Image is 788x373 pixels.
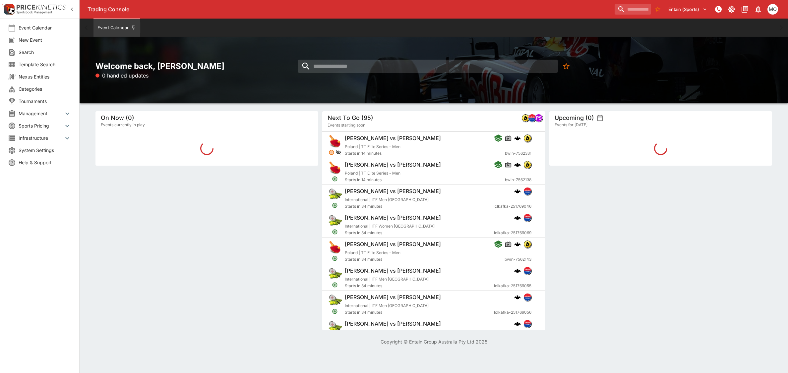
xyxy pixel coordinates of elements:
img: table_tennis.png [328,240,342,255]
h6: [PERSON_NAME] vs [PERSON_NAME] [345,161,441,168]
h2: Welcome back, [PERSON_NAME] [95,61,318,71]
div: cerberus [515,135,521,141]
img: logo-cerberus.svg [515,135,521,141]
button: No Bookmarks [652,4,663,15]
button: settings [597,115,603,121]
span: Management [19,110,63,117]
div: cerberus [515,320,521,327]
button: Toggle light/dark mode [726,3,738,15]
span: Events for [DATE] [555,122,587,128]
img: tennis.png [328,187,342,202]
img: bwin.png [524,240,531,248]
h5: Upcoming (0) [555,114,594,122]
img: pandascore.png [535,114,542,122]
img: logo-cerberus.svg [515,214,521,221]
svg: Open [332,282,338,288]
div: pandascore [535,114,543,122]
span: bwin-7562143 [505,256,532,263]
img: logo-cerberus.svg [515,161,521,168]
p: 0 handled updates [95,72,149,80]
h5: On Now (0) [101,114,134,122]
svg: Open [332,229,338,235]
span: Event Calendar [19,24,71,31]
div: bwin [524,134,532,142]
button: Mark O'Loughlan [765,2,780,17]
span: Infrastructure [19,134,63,141]
svg: Open [332,308,338,314]
span: Events starting soon [328,122,365,129]
div: lclkafka [524,320,532,328]
img: tennis.png [328,320,342,334]
button: Documentation [739,3,751,15]
input: search [615,4,651,15]
span: System Settings [19,147,71,154]
span: Poland | TT Elite Series - Men [345,144,400,149]
span: Events currently in play [101,122,145,128]
button: Notifications [752,3,764,15]
img: PriceKinetics Logo [2,3,15,16]
img: logo-cerberus.svg [515,294,521,300]
img: Sportsbook Management [17,11,52,14]
div: bwin [524,161,532,169]
img: bwin.png [524,161,531,168]
img: table_tennis.png [328,134,342,149]
svg: Suspended [329,149,335,155]
span: Search [19,49,71,56]
h6: [PERSON_NAME] vs [PERSON_NAME] [345,241,441,248]
img: tennis.png [328,267,342,281]
h6: [PERSON_NAME] vs [PERSON_NAME] [345,320,441,327]
span: bwin-7562331 [505,150,532,157]
input: search [298,60,558,73]
span: Starts in 34 minutes [345,309,494,316]
img: logo-cerberus.svg [515,241,521,247]
svg: Open [332,202,338,208]
div: bwin [524,240,532,248]
span: Poland | TT Elite Series - Men [345,250,400,255]
div: Trading Console [88,6,612,13]
h6: [PERSON_NAME] vs [PERSON_NAME] [345,188,441,195]
img: logo-cerberus.svg [515,320,521,327]
h5: Next To Go (95) [328,114,373,122]
button: NOT Connected to PK [712,3,724,15]
button: Event Calendar [93,19,140,37]
button: Select Tenant [664,4,711,15]
img: logo-cerberus.svg [515,267,521,274]
div: lclkafka [524,267,532,275]
span: International | ITF Men [GEOGRAPHIC_DATA] [345,330,429,335]
span: Starts in 34 minutes [345,230,494,236]
span: Starts in 14 minutes [345,150,505,157]
span: Sports Pricing [19,122,63,129]
div: cerberus [515,241,521,247]
div: lclkafka [524,187,532,195]
span: lclkafka-251769046 [494,203,532,210]
div: lclkafka [528,114,536,122]
button: No Bookmarks [560,60,573,73]
span: Starts in 34 minutes [345,283,494,289]
img: PriceKinetics [17,5,66,10]
span: lclkafka-251769056 [494,309,532,316]
div: cerberus [515,188,521,194]
span: Starts in 14 minutes [345,177,505,183]
h6: [PERSON_NAME] vs [PERSON_NAME] [345,214,441,221]
div: cerberus [515,161,521,168]
img: logo-cerberus.svg [515,188,521,194]
span: Categories [19,85,71,92]
span: Poland | TT Elite Series - Men [345,171,400,176]
h6: [PERSON_NAME] vs [PERSON_NAME] [345,294,441,301]
img: lclkafka.png [524,320,531,327]
span: lclkafka-251769055 [494,283,532,289]
span: Starts in 34 minutes [345,256,505,263]
span: Nexus Entities [19,73,71,80]
div: lclkafka [524,293,532,301]
span: International | ITF Women [GEOGRAPHIC_DATA] [345,224,435,229]
span: Help & Support [19,159,71,166]
div: Mark O'Loughlan [767,4,778,15]
svg: Hidden [336,150,341,155]
div: bwin [521,114,529,122]
img: lclkafka.png [528,114,536,122]
span: Starts in 34 minutes [345,203,494,210]
span: International | ITF Men [GEOGRAPHIC_DATA] [345,277,429,282]
img: lclkafka.png [524,293,531,301]
div: cerberus [515,267,521,274]
div: cerberus [515,294,521,300]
